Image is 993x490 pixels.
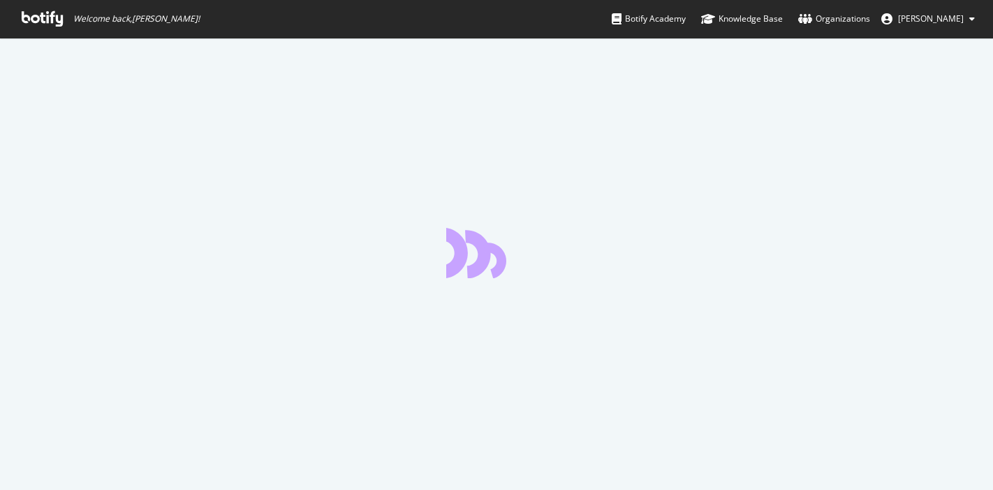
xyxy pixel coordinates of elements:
div: Botify Academy [612,12,686,26]
div: animation [446,228,547,278]
button: [PERSON_NAME] [870,8,986,30]
span: Welcome back, [PERSON_NAME] ! [73,13,200,24]
div: Organizations [798,12,870,26]
div: Knowledge Base [701,12,783,26]
span: Bikash Behera [898,13,964,24]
